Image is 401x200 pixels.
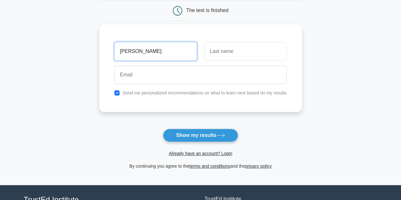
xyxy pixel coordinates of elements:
[204,42,287,61] input: Last name
[163,129,238,142] button: Show my results
[95,162,306,170] div: By continuing you agree to the and the
[245,164,272,169] a: privacy policy
[122,90,287,95] label: Send me personalized recommendations on what to learn next based on my results
[114,66,287,84] input: Email
[114,42,197,61] input: First name
[186,8,228,13] div: The test is finished
[169,151,232,156] a: Already have an account? Login
[189,164,230,169] a: terms and conditions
